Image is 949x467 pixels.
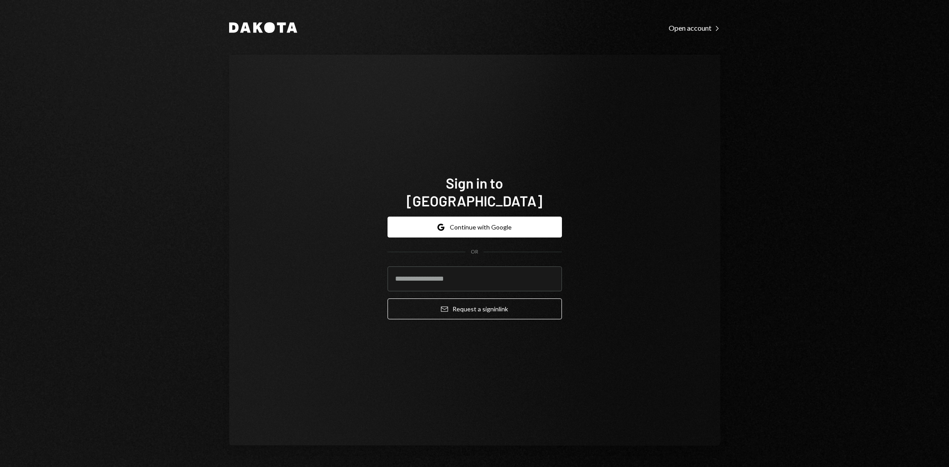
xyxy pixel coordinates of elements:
button: Continue with Google [388,217,562,238]
button: Request a signinlink [388,298,562,319]
a: Open account [669,23,720,32]
h1: Sign in to [GEOGRAPHIC_DATA] [388,174,562,209]
div: Open account [669,24,720,32]
div: OR [471,248,478,256]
